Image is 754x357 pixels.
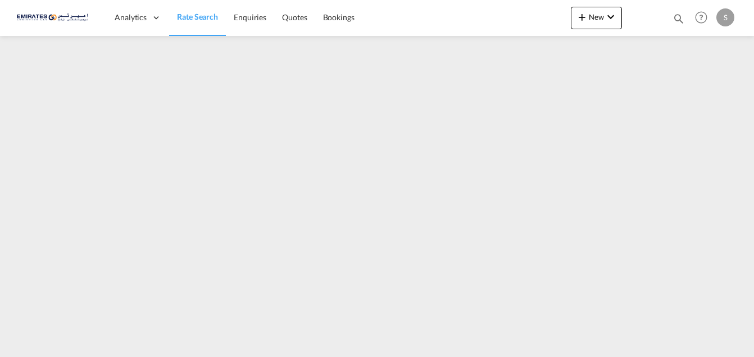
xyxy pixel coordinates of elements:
[692,8,716,28] div: Help
[177,12,218,21] span: Rate Search
[234,12,266,22] span: Enquiries
[692,8,711,27] span: Help
[604,10,617,24] md-icon: icon-chevron-down
[673,12,685,29] div: icon-magnify
[716,8,734,26] div: S
[575,12,617,21] span: New
[282,12,307,22] span: Quotes
[673,12,685,25] md-icon: icon-magnify
[323,12,355,22] span: Bookings
[571,7,622,29] button: icon-plus 400-fgNewicon-chevron-down
[115,12,147,23] span: Analytics
[575,10,589,24] md-icon: icon-plus 400-fg
[17,5,93,30] img: c67187802a5a11ec94275b5db69a26e6.png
